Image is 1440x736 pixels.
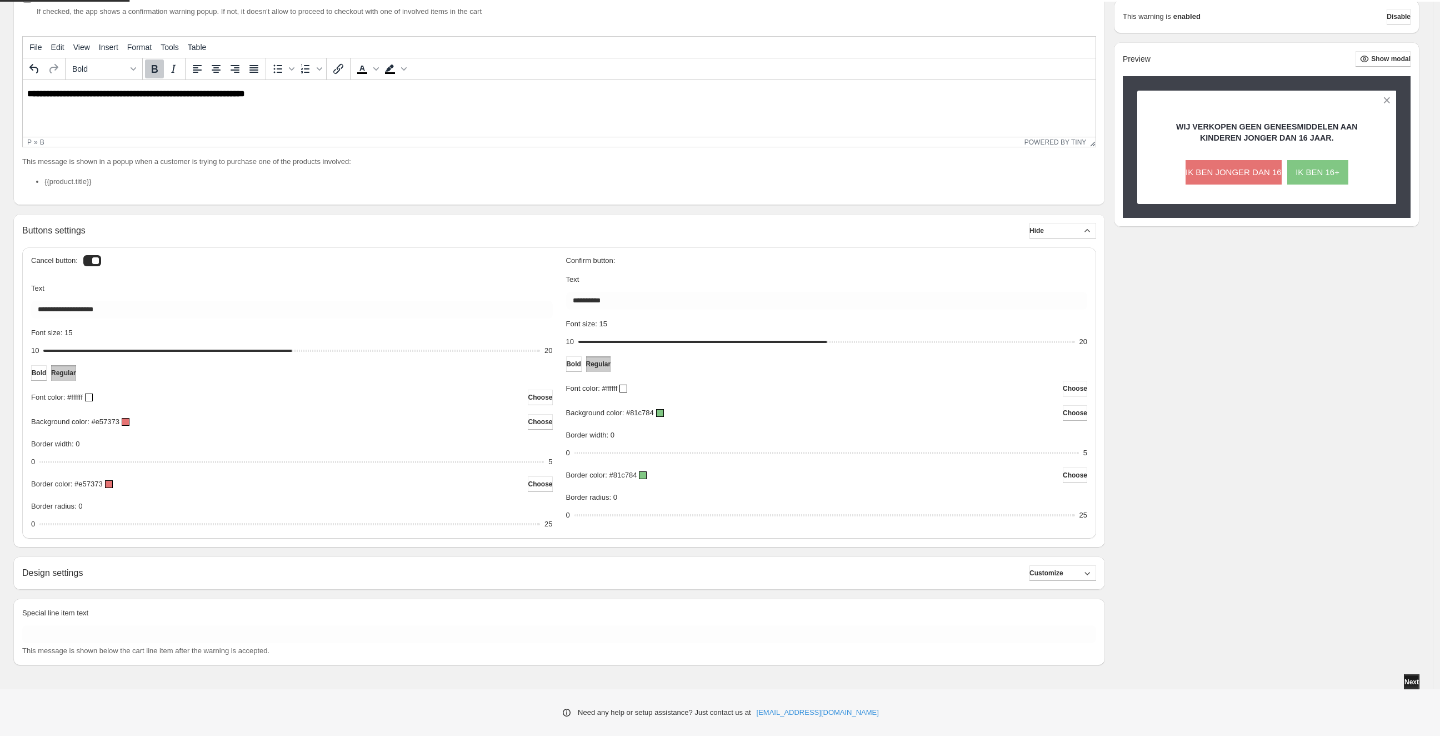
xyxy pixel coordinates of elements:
[40,138,44,146] div: b
[37,7,482,16] span: If checked, the app shows a confirmation warning popup. If not, it doesn't allow to proceed to ch...
[31,284,44,292] span: Text
[22,225,86,236] h2: Buttons settings
[1083,447,1087,459] div: 5
[566,337,574,346] span: 10
[1287,160,1348,185] button: IK BEN 16+
[31,392,83,403] p: Font color: #ffffff
[72,64,127,73] span: Bold
[528,480,552,489] span: Choose
[566,470,637,481] p: Border color: #81c784
[757,707,879,718] a: [EMAIL_ADDRESS][DOMAIN_NAME]
[161,43,179,52] span: Tools
[1063,471,1087,480] span: Choose
[566,360,581,369] span: Bold
[1063,381,1087,396] button: Choose
[73,43,90,52] span: View
[188,43,206,52] span: Table
[31,329,72,337] span: Font size: 15
[329,59,348,78] button: Insert/edit link
[44,176,1096,187] li: {{product.title}}
[1063,409,1087,417] span: Choose
[1173,11,1201,22] strong: enabled
[31,346,39,355] span: 10
[1029,226,1044,235] span: Hide
[31,457,35,466] span: 0
[127,43,152,52] span: Format
[31,365,47,381] button: Bold
[51,365,76,381] button: Regular
[1086,137,1096,147] div: Resize
[381,59,408,78] div: Background color
[22,609,88,617] span: Special line item text
[1029,569,1063,578] span: Customize
[1371,54,1411,63] span: Show modal
[22,156,1096,167] p: This message is shown in a popup when a customer is trying to purchase one of the products involved:
[207,59,226,78] button: Align center
[1063,405,1087,421] button: Choose
[296,59,324,78] div: Numbered list
[1186,160,1282,185] button: IK BEN JONGER DAN 16
[226,59,244,78] button: Align right
[1387,9,1411,24] button: Disable
[1176,122,1358,142] strong: WIJ VERKOPEN GEEN GENEESMIDDELEN AAN KINDEREN JONGER DAN 16 JAAR.
[1029,565,1096,581] button: Customize
[548,456,552,468] div: 5
[25,59,44,78] button: Undo
[566,431,614,439] span: Border width: 0
[1079,510,1087,521] div: 25
[1123,11,1171,22] p: This warning is
[145,59,164,78] button: Bold
[44,59,63,78] button: Redo
[566,275,579,284] span: Text
[51,369,76,377] span: Regular
[544,345,552,356] div: 20
[31,479,103,490] p: Border color: #e57373
[1356,51,1411,67] button: Show modal
[68,59,140,78] button: Formats
[1063,468,1087,483] button: Choose
[22,647,269,655] span: This message is shown below the cart line item after the warning is accepted.
[1063,384,1087,393] span: Choose
[1123,54,1151,64] h2: Preview
[23,80,1096,137] iframe: Rich Text Area
[528,476,552,492] button: Choose
[1024,138,1087,146] a: Powered by Tiny
[528,414,552,430] button: Choose
[528,393,552,402] span: Choose
[353,59,381,78] div: Text color
[1404,678,1419,687] span: Next
[1387,12,1411,21] span: Disable
[31,416,119,427] p: Background color: #e57373
[566,356,582,372] button: Bold
[566,383,618,394] p: Font color: #ffffff
[34,138,38,146] div: »
[164,59,183,78] button: Italic
[586,356,611,372] button: Regular
[244,59,263,78] button: Justify
[32,369,47,377] span: Bold
[1079,336,1087,347] div: 20
[528,417,552,426] span: Choose
[566,320,607,328] span: Font size: 15
[566,256,1088,265] h3: Confirm button:
[566,493,618,501] span: Border radius: 0
[31,520,35,528] span: 0
[99,43,118,52] span: Insert
[27,138,32,146] div: p
[51,43,64,52] span: Edit
[528,390,552,405] button: Choose
[1029,223,1096,238] button: Hide
[29,43,42,52] span: File
[31,502,83,510] span: Border radius: 0
[566,407,654,419] p: Background color: #81c784
[31,440,79,448] span: Border width: 0
[1404,674,1419,690] button: Next
[31,256,78,265] h3: Cancel button:
[22,568,83,578] h2: Design settings
[188,59,207,78] button: Align left
[268,59,296,78] div: Bullet list
[566,511,570,519] span: 0
[544,519,552,530] div: 25
[586,360,611,369] span: Regular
